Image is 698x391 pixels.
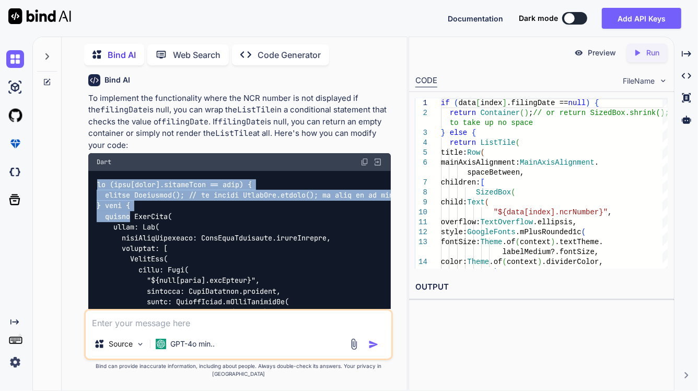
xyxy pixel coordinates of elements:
span: mainAxisAlignment: [441,158,520,167]
span: TextOverflow [480,218,533,226]
img: ai-studio [6,78,24,96]
div: CODE [415,75,437,87]
div: 9 [415,198,427,208]
span: return [450,139,476,147]
div: 12 [415,227,427,237]
span: to take up no space [450,119,533,127]
p: Source [109,339,133,349]
span: child: [441,198,467,206]
span: null [568,99,586,107]
img: Open in Browser [373,157,382,167]
span: } [441,129,445,137]
div: 7 [415,178,427,188]
span: .dividerColor, [542,258,603,266]
span: labelMedium?.fontSize, [502,248,599,256]
span: Row [467,148,480,157]
img: githubLight [6,107,24,124]
span: { [472,129,476,137]
span: ) [494,268,498,276]
span: context [507,258,538,266]
span: Text [467,198,485,206]
span: children: [441,178,481,187]
p: Bind AI [108,49,136,61]
span: .mPlusRounded1c [516,228,581,236]
span: Theme [480,238,502,246]
span: context [520,238,551,246]
span: [ [480,178,484,187]
div: 5 [415,148,427,158]
div: 14 [415,257,427,267]
p: Run [646,48,659,58]
div: 4 [415,138,427,148]
button: Documentation [448,13,503,24]
span: , [498,268,502,276]
div: 1 [415,98,427,108]
p: Code Generator [258,49,321,61]
span: .of [489,258,502,266]
span: . [595,158,599,167]
span: ) [538,258,542,266]
span: .textTheme. [555,238,603,246]
span: ) [551,238,555,246]
img: Bind AI [8,8,71,24]
span: .of [502,238,515,246]
span: style: [441,228,467,236]
span: fontSize: [441,238,481,246]
p: Bind can provide inaccurate information, including about people. Always double-check its answers.... [84,362,393,378]
span: "${data[index].ncrNumber}" [494,208,608,216]
span: GoogleFonts [467,228,515,236]
img: chat [6,50,24,68]
span: ; [529,109,533,117]
img: GPT-4o mini [156,339,166,349]
span: .ellipsis, [533,218,577,226]
span: title: [441,148,467,157]
img: darkCloudIdeIcon [6,163,24,181]
span: spaceBetween, [467,168,524,177]
span: ] [502,99,506,107]
span: Dark mode [519,13,558,24]
p: GPT-4o min.. [170,339,215,349]
span: SizedBox [476,188,511,197]
span: overflow: [441,218,481,226]
img: settings [6,353,24,371]
span: ( [520,109,524,117]
span: else [450,129,468,137]
p: Web Search [173,49,220,61]
span: ( [516,139,520,147]
code: ListTile [237,105,275,115]
div: 15 [415,267,427,277]
span: // or return SizedBox.shrink(); [533,109,669,117]
code: filingDate [161,117,208,127]
div: 3 [415,128,427,138]
span: index [480,99,502,107]
span: ( [581,228,586,236]
span: ( [516,238,520,246]
p: Preview [588,48,616,58]
div: 13 [415,237,427,247]
span: , [608,208,612,216]
img: chevron down [659,76,668,85]
p: To implement the functionality where the NCR number is not displayed if the is null, you can wrap... [88,93,391,152]
div: 11 [415,217,427,227]
span: .filingDate == [507,99,568,107]
span: Dart [97,158,111,166]
h6: Bind AI [104,75,130,85]
span: return [450,109,476,117]
span: ( [454,99,458,107]
span: MainAxisAlignment [520,158,595,167]
code: ListTile [215,128,253,139]
span: { [595,99,599,107]
span: data [458,99,476,107]
span: Documentation [448,14,503,23]
img: icon [368,339,379,350]
span: ) [524,109,528,117]
div: 6 [415,158,427,168]
div: 8 [415,188,427,198]
span: ListTile [480,139,515,147]
img: premium [6,135,24,153]
img: attachment [348,338,360,350]
span: ( [511,188,515,197]
code: filingDate [100,105,147,115]
span: [ [476,99,480,107]
span: Theme [467,258,489,266]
